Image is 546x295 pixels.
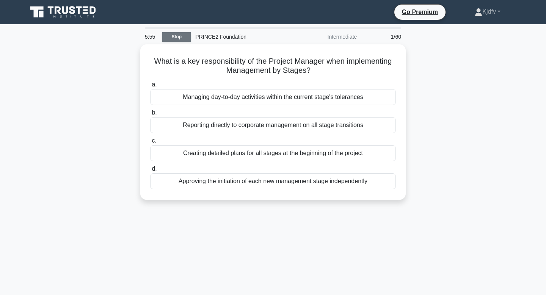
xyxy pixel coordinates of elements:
div: Approving the initiation of each new management stage independently [150,173,396,189]
div: Managing day-to-day activities within the current stage's tolerances [150,89,396,105]
span: a. [152,81,157,88]
div: 1/60 [361,29,406,44]
div: Creating detailed plans for all stages at the beginning of the project [150,145,396,161]
span: d. [152,165,157,172]
span: b. [152,109,157,116]
div: 5:55 [140,29,162,44]
a: Stop [162,32,191,42]
a: Go Premium [397,7,442,17]
h5: What is a key responsibility of the Project Manager when implementing Management by Stages? [149,56,397,75]
div: PRINCE2 Foundation [191,29,295,44]
span: c. [152,137,156,144]
a: Kjdfv [457,4,519,19]
div: Intermediate [295,29,361,44]
div: Reporting directly to corporate management on all stage transitions [150,117,396,133]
